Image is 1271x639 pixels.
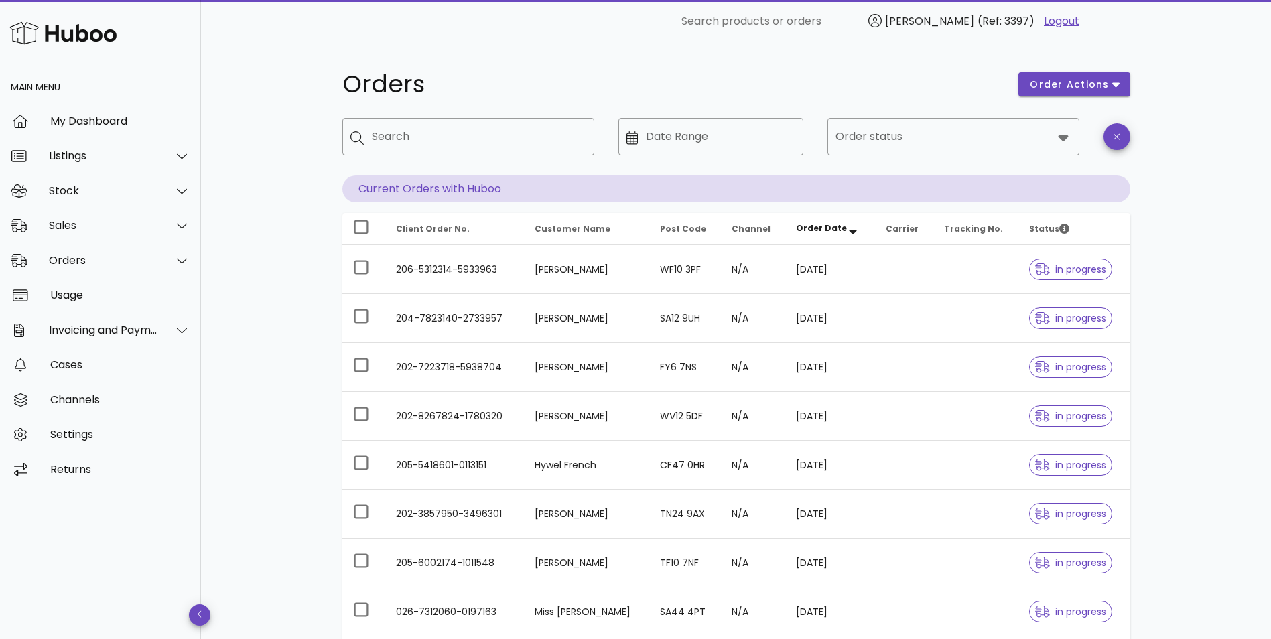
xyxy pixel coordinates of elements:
td: [DATE] [785,539,875,587]
td: [PERSON_NAME] [524,392,649,441]
div: Settings [50,428,190,441]
span: Post Code [660,223,706,234]
td: N/A [721,294,785,343]
td: 202-8267824-1780320 [385,392,525,441]
td: WV12 5DF [649,392,722,441]
div: Order status [827,118,1079,155]
a: Logout [1044,13,1079,29]
td: WF10 3PF [649,245,722,294]
td: Miss [PERSON_NAME] [524,587,649,636]
div: Usage [50,289,190,301]
div: Channels [50,393,190,406]
span: in progress [1035,411,1106,421]
th: Tracking No. [933,213,1019,245]
td: TN24 9AX [649,490,722,539]
th: Status [1018,213,1130,245]
td: [PERSON_NAME] [524,294,649,343]
span: in progress [1035,558,1106,567]
div: Sales [49,219,158,232]
span: Customer Name [535,223,610,234]
span: Channel [732,223,771,234]
span: in progress [1035,460,1106,470]
p: Current Orders with Huboo [342,175,1130,202]
span: Order Date [796,222,847,234]
td: 026-7312060-0197163 [385,587,525,636]
td: [DATE] [785,294,875,343]
td: CF47 0HR [649,441,722,490]
td: [DATE] [785,490,875,539]
span: in progress [1035,509,1106,518]
td: 202-3857950-3496301 [385,490,525,539]
span: in progress [1035,607,1106,616]
th: Post Code [649,213,722,245]
h1: Orders [342,72,1003,96]
td: 205-6002174-1011548 [385,539,525,587]
span: [PERSON_NAME] [885,13,974,29]
td: SA12 9UH [649,294,722,343]
span: in progress [1035,265,1106,274]
div: Orders [49,254,158,267]
td: N/A [721,587,785,636]
td: 205-5418601-0113151 [385,441,525,490]
div: Listings [49,149,158,162]
td: FY6 7NS [649,343,722,392]
td: [DATE] [785,392,875,441]
td: [DATE] [785,441,875,490]
img: Huboo Logo [9,19,117,48]
th: Client Order No. [385,213,525,245]
div: My Dashboard [50,115,190,127]
td: Hywel French [524,441,649,490]
td: N/A [721,245,785,294]
td: [PERSON_NAME] [524,245,649,294]
td: [PERSON_NAME] [524,343,649,392]
span: Status [1029,223,1069,234]
div: Stock [49,184,158,197]
button: order actions [1018,72,1130,96]
div: Cases [50,358,190,371]
td: 206-5312314-5933963 [385,245,525,294]
td: N/A [721,539,785,587]
td: 204-7823140-2733957 [385,294,525,343]
div: Invoicing and Payments [49,324,158,336]
span: in progress [1035,313,1106,323]
td: [PERSON_NAME] [524,539,649,587]
span: (Ref: 3397) [978,13,1034,29]
span: Client Order No. [396,223,470,234]
div: Returns [50,463,190,476]
span: order actions [1029,78,1110,92]
td: N/A [721,392,785,441]
span: Tracking No. [944,223,1003,234]
th: Carrier [875,213,933,245]
td: SA44 4PT [649,587,722,636]
td: N/A [721,490,785,539]
th: Order Date: Sorted descending. Activate to remove sorting. [785,213,875,245]
th: Customer Name [524,213,649,245]
td: 202-7223718-5938704 [385,343,525,392]
td: [DATE] [785,343,875,392]
td: TF10 7NF [649,539,722,587]
th: Channel [721,213,785,245]
td: N/A [721,343,785,392]
td: [DATE] [785,587,875,636]
span: in progress [1035,362,1106,372]
span: Carrier [886,223,919,234]
td: [DATE] [785,245,875,294]
td: N/A [721,441,785,490]
td: [PERSON_NAME] [524,490,649,539]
